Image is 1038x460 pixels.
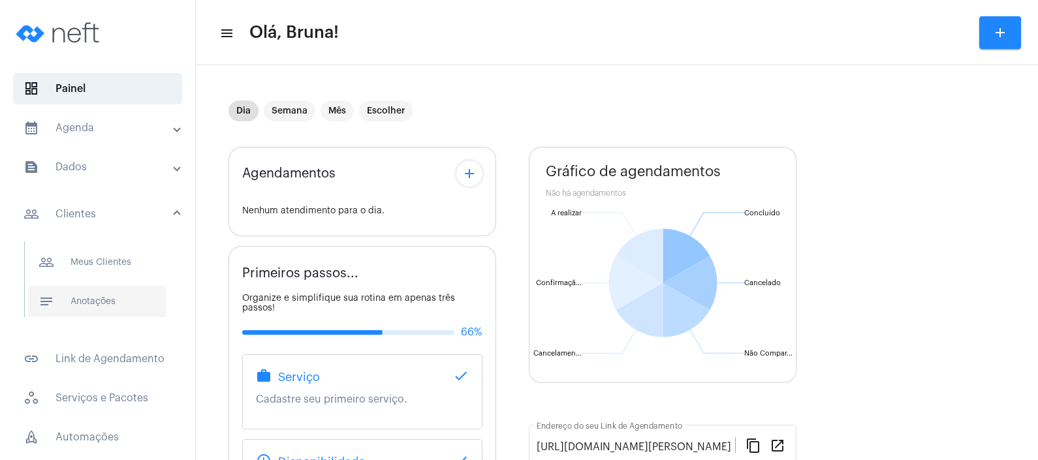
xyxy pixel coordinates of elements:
[13,382,182,414] span: Serviços e Pacotes
[28,286,166,317] span: Anotações
[39,254,54,270] mat-icon: sidenav icon
[770,437,785,453] mat-icon: open_in_new
[533,350,582,357] text: Cancelamen...
[24,159,39,175] mat-icon: sidenav icon
[28,247,166,278] span: Meus Clientes
[24,159,174,175] mat-panel-title: Dados
[551,209,582,217] text: A realizar
[39,294,54,309] mat-icon: sidenav icon
[242,206,482,216] div: Nenhum atendimento para o dia.
[13,422,182,453] span: Automações
[321,100,354,121] mat-chip: Mês
[278,371,320,384] span: Serviço
[8,235,195,335] div: sidenav iconClientes
[8,151,195,183] mat-expansion-panel-header: sidenav iconDados
[462,166,477,181] mat-icon: add
[746,437,761,453] mat-icon: content_copy
[24,206,174,222] mat-panel-title: Clientes
[8,193,195,235] mat-expansion-panel-header: sidenav iconClientes
[24,390,39,406] span: sidenav icon
[13,343,182,375] span: Link de Agendamento
[24,429,39,445] span: sidenav icon
[242,166,336,181] span: Agendamentos
[13,73,182,104] span: Painel
[359,100,413,121] mat-chip: Escolher
[219,25,232,41] mat-icon: sidenav icon
[461,326,482,338] span: 66%
[242,294,455,313] span: Organize e simplifique sua rotina em apenas três passos!
[228,100,259,121] mat-chip: Dia
[8,112,195,144] mat-expansion-panel-header: sidenav iconAgenda
[242,266,358,281] span: Primeiros passos...
[249,22,339,43] span: Olá, Bruna!
[744,279,781,286] text: Cancelado
[256,368,272,384] mat-icon: work
[992,25,1008,40] mat-icon: add
[24,81,39,97] span: sidenav icon
[536,279,582,287] text: Confirmaçã...
[256,393,469,405] p: Cadastre seu primeiro serviço.
[24,351,39,367] mat-icon: sidenav icon
[537,441,735,453] input: Link
[10,7,108,59] img: logo-neft-novo-2.png
[24,120,39,136] mat-icon: sidenav icon
[24,206,39,222] mat-icon: sidenav icon
[744,209,780,217] text: Concluído
[744,350,793,357] text: Não Compar...
[264,100,315,121] mat-chip: Semana
[24,120,174,136] mat-panel-title: Agenda
[453,368,469,384] mat-icon: done
[546,164,721,179] span: Gráfico de agendamentos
